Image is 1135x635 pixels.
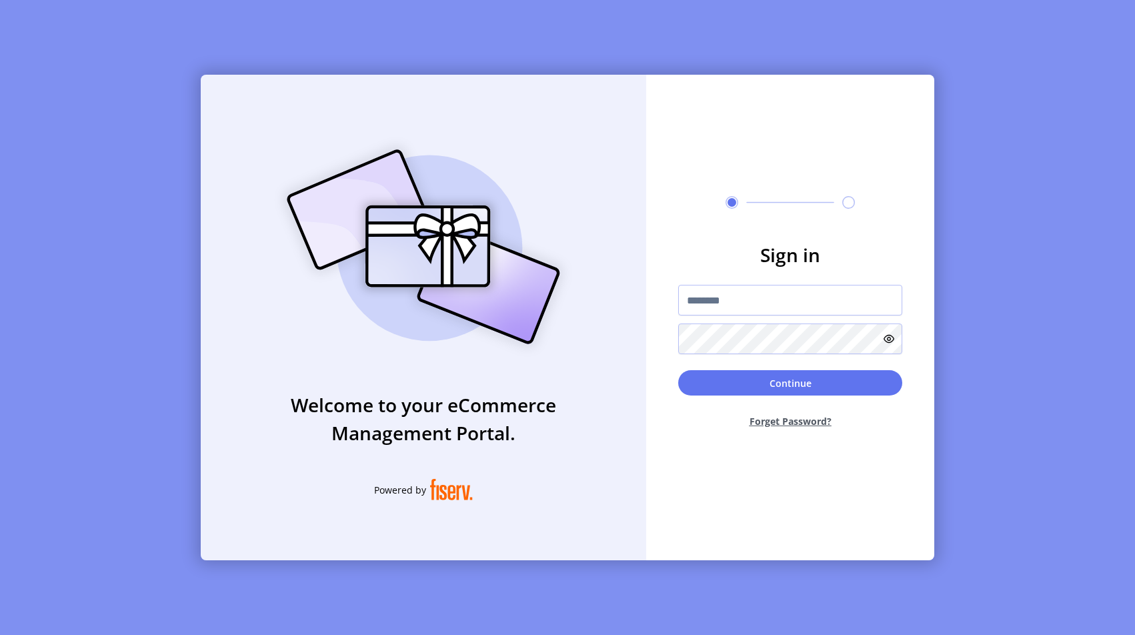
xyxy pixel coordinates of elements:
h3: Sign in [678,241,902,269]
img: card_Illustration.svg [267,135,580,359]
button: Continue [678,370,902,396]
button: Forget Password? [678,404,902,439]
span: Powered by [374,483,426,497]
h3: Welcome to your eCommerce Management Portal. [201,391,646,447]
